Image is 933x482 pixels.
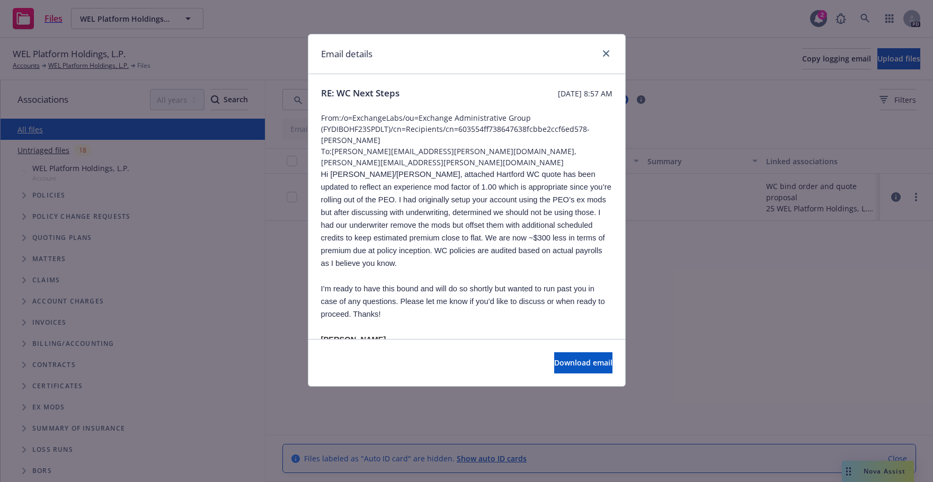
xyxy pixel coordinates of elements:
[321,284,605,318] span: I’m ready to have this bound and will do so shortly but wanted to run past you in case of any que...
[321,87,399,100] span: RE: WC Next Steps
[554,352,612,373] button: Download email
[321,335,386,344] span: [PERSON_NAME]
[600,47,612,60] a: close
[321,47,372,61] h1: Email details
[321,112,612,146] span: From: /o=ExchangeLabs/ou=Exchange Administrative Group (FYDIBOHF23SPDLT)/cn=Recipients/cn=603554f...
[321,146,612,168] span: To: [PERSON_NAME][EMAIL_ADDRESS][PERSON_NAME][DOMAIN_NAME], [PERSON_NAME][EMAIL_ADDRESS][PERSON_N...
[321,170,611,267] span: Hi [PERSON_NAME]/[PERSON_NAME], attached Hartford WC quote has been updated to reflect an experie...
[554,358,612,368] span: Download email
[558,88,612,99] span: [DATE] 8:57 AM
